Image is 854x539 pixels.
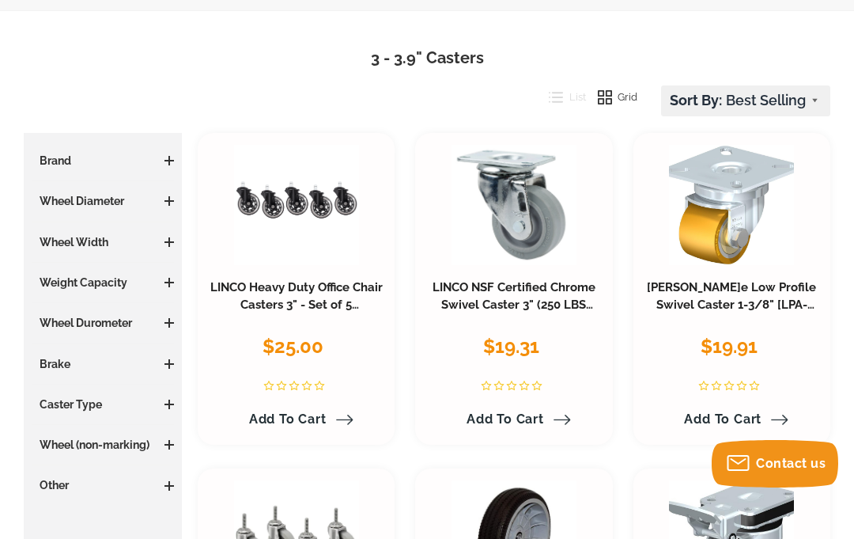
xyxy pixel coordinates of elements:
h3: Wheel Width [32,234,174,250]
a: Add to Cart [675,406,788,433]
h3: Wheel (non-marking) [32,437,174,453]
h3: Brand [32,153,174,169]
span: $19.31 [483,335,539,358]
span: Add to Cart [684,412,761,427]
h3: Weight Capacity [32,275,174,290]
button: List [537,85,586,109]
span: Add to Cart [467,412,544,427]
button: Grid [586,85,638,109]
span: $19.91 [701,335,758,358]
span: Contact us [756,456,826,471]
h3: Other [32,477,174,493]
h1: 3 - 3.9" Casters [24,47,830,70]
h3: Wheel Durometer [32,315,174,331]
h3: Brake [32,356,174,372]
a: LINCO NSF Certified Chrome Swivel Caster 3" (250 LBS Cap) [433,280,595,329]
button: Contact us [712,440,838,488]
a: [PERSON_NAME]e Low Profile Swivel Caster 1-3/8" [LPA-VSTH 35K] [647,280,816,329]
a: Add to Cart [457,406,571,433]
h3: Caster Type [32,397,174,412]
span: Add to Cart [249,412,327,427]
a: Add to Cart [240,406,353,433]
a: LINCO Heavy Duty Office Chair Casters 3" - Set of 5 Polyurethane Swivel Wheels (600 LBS Cap Combi... [210,280,383,346]
h3: Wheel Diameter [32,193,174,209]
span: $25.00 [263,335,323,358]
